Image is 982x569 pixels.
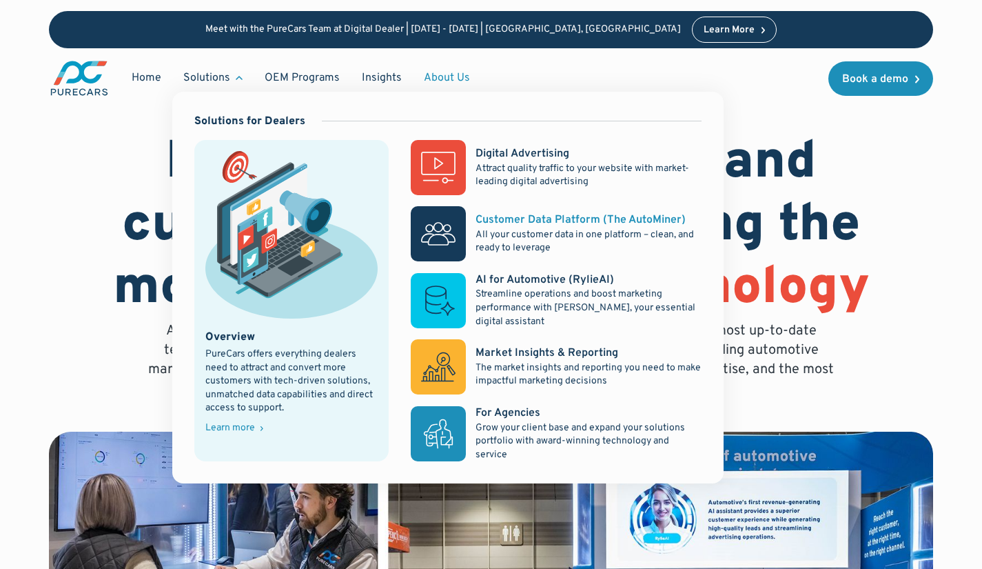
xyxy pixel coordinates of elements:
[692,17,777,43] a: Learn More
[351,65,413,91] a: Insights
[254,65,351,91] a: OEM Programs
[704,26,755,35] div: Learn More
[475,406,540,421] div: For Agencies
[49,59,110,97] a: main
[172,65,254,91] div: Solutions
[475,212,686,228] div: Customer Data Platform (The AutoMiner)
[475,272,614,288] div: AI for Automotive (RylieAI)
[411,272,702,328] a: AI for Automotive (RylieAI)Streamline operations and boost marketing performance with [PERSON_NAM...
[205,330,255,345] div: Overview
[121,65,172,91] a: Home
[475,288,702,328] p: Streamline operations and boost marketing performance with [PERSON_NAME], your essential digital ...
[205,423,255,433] div: Learn more
[194,140,389,461] a: marketing illustration showing social media channels and campaignsOverviewPureCars offers everyth...
[475,228,702,255] p: All your customer data in one platform – clean, and ready to leverage
[475,421,702,462] p: Grow your client base and expand your solutions portfolio with award-winning technology and service
[183,70,230,86] div: Solutions
[475,162,702,189] p: Attract quality traffic to your website with market-leading digital advertising
[475,361,702,388] p: The market insights and reporting you need to make impactful marketing decisions
[475,346,618,361] div: Market Insights & Reporting
[49,132,933,321] h1: Bringing auto dealers and customers together using the most
[411,206,702,261] a: Customer Data Platform (The AutoMiner)All your customer data in one platform – clean, and ready t...
[205,151,378,318] img: marketing illustration showing social media channels and campaigns
[413,65,481,91] a: About Us
[194,114,305,129] div: Solutions for Dealers
[475,146,569,161] div: Digital Advertising
[205,348,378,415] div: PureCars offers everything dealers need to attract and convert more customers with tech-driven so...
[411,406,702,461] a: For AgenciesGrow your client base and expand your solutions portfolio with award-winning technolo...
[205,24,681,36] p: Meet with the PureCars Team at Digital Dealer | [DATE] - [DATE] | [GEOGRAPHIC_DATA], [GEOGRAPHIC_...
[411,339,702,395] a: Market Insights & ReportingThe market insights and reporting you need to make impactful marketing...
[828,61,933,96] a: Book a demo
[49,59,110,97] img: purecars logo
[139,321,844,399] p: Auto dealers and customers have a lot of goals in common – both want the best ROI, the most up-to...
[172,92,724,484] nav: Solutions
[411,140,702,195] a: Digital AdvertisingAttract quality traffic to your website with market-leading digital advertising
[842,74,908,85] div: Book a demo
